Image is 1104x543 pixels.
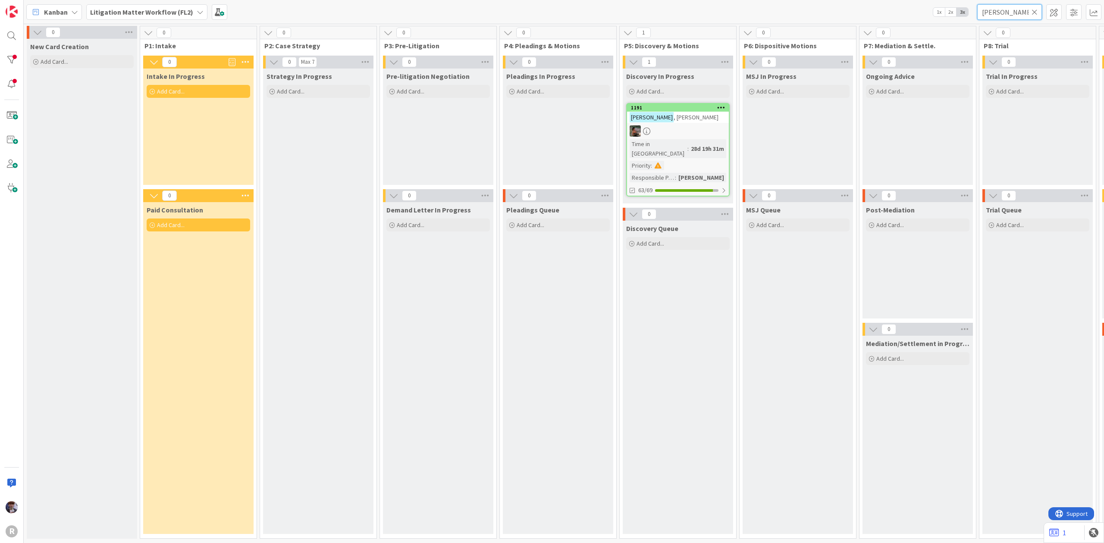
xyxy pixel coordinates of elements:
[157,28,171,38] span: 0
[866,206,915,214] span: Post-Mediation
[522,190,536,201] span: 0
[675,173,676,182] span: :
[674,113,718,121] span: , [PERSON_NAME]
[876,355,904,362] span: Add Card...
[44,7,68,17] span: Kanban
[504,41,605,50] span: P4: Pleadings & Motions
[517,87,544,95] span: Add Card...
[41,58,68,66] span: Add Card...
[881,57,896,67] span: 0
[517,221,544,229] span: Add Card...
[506,206,559,214] span: Pleadings Queue
[866,72,915,81] span: Ongoing Advice
[957,8,968,16] span: 3x
[624,41,725,50] span: P5: Discovery & Motions
[866,339,969,348] span: Mediation/Settlement in Progress
[397,221,424,229] span: Add Card...
[6,6,18,18] img: Visit kanbanzone.com
[986,72,1038,81] span: Trial In Progress
[1001,190,1016,201] span: 0
[746,72,797,81] span: MSJ In Progress
[876,221,904,229] span: Add Card...
[630,112,674,122] mark: [PERSON_NAME]
[626,72,694,81] span: Discovery In Progress
[30,42,89,51] span: New Card Creation
[626,224,678,233] span: Discovery Queue
[996,28,1010,38] span: 0
[402,57,417,67] span: 0
[402,190,417,201] span: 0
[277,87,304,95] span: Add Card...
[687,144,689,153] span: :
[642,57,656,67] span: 1
[396,28,411,38] span: 0
[157,87,185,95] span: Add Card...
[386,72,470,81] span: Pre-litigation Negotiation
[689,144,726,153] div: 28d 19h 31m
[162,57,177,67] span: 0
[18,1,39,12] span: Support
[162,190,177,201] span: 0
[638,186,652,195] span: 63/69
[46,27,60,37] span: 0
[626,103,730,197] a: 1191[PERSON_NAME], [PERSON_NAME]MWTime in [GEOGRAPHIC_DATA]:28d 19h 31mPriority:Responsible Paral...
[630,161,651,170] div: Priority
[746,206,781,214] span: MSJ Queue
[147,72,205,81] span: Intake In Progress
[864,41,965,50] span: P7: Mediation & Settle.
[397,87,424,95] span: Add Card...
[301,60,314,64] div: Max 7
[642,209,656,219] span: 0
[996,221,1024,229] span: Add Card...
[267,72,332,81] span: Strategy In Progress
[516,28,531,38] span: 0
[676,173,726,182] div: [PERSON_NAME]
[756,28,771,38] span: 0
[744,41,845,50] span: P6: Dispositive Motions
[631,105,729,111] div: 1191
[282,57,297,67] span: 0
[386,206,471,214] span: Demand Letter In Progress
[762,57,776,67] span: 0
[90,8,193,16] b: Litigation Matter Workflow (FL2)
[996,87,1024,95] span: Add Card...
[1001,57,1016,67] span: 0
[157,221,185,229] span: Add Card...
[756,87,784,95] span: Add Card...
[627,125,729,137] div: MW
[627,104,729,112] div: 1191
[651,161,652,170] span: :
[384,41,486,50] span: P3: Pre-Litigation
[630,173,675,182] div: Responsible Paralegal
[264,41,366,50] span: P2: Case Strategy
[986,206,1022,214] span: Trial Queue
[984,41,1085,50] span: P8: Trial
[637,87,664,95] span: Add Card...
[762,190,776,201] span: 0
[637,240,664,247] span: Add Card...
[6,525,18,537] div: R
[881,324,896,334] span: 0
[881,190,896,201] span: 0
[945,8,957,16] span: 2x
[876,87,904,95] span: Add Card...
[147,206,203,214] span: Paid Consultation
[6,501,18,513] img: ML
[522,57,536,67] span: 0
[144,41,246,50] span: P1: Intake
[933,8,945,16] span: 1x
[756,221,784,229] span: Add Card...
[876,28,891,38] span: 0
[977,4,1042,20] input: Quick Filter...
[276,28,291,38] span: 0
[630,139,687,158] div: Time in [GEOGRAPHIC_DATA]
[636,28,651,38] span: 1
[627,104,729,123] div: 1191[PERSON_NAME], [PERSON_NAME]
[1049,527,1066,538] a: 1
[630,125,641,137] img: MW
[506,72,575,81] span: Pleadings In Progress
